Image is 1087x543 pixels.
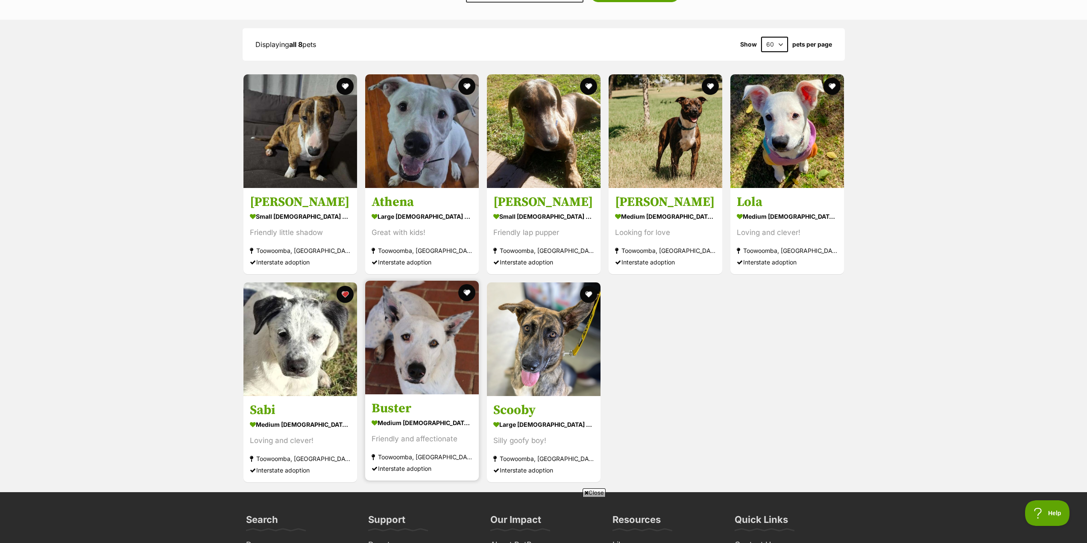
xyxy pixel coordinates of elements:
[372,463,472,475] div: Interstate adoption
[487,188,601,274] a: [PERSON_NAME] small [DEMOGRAPHIC_DATA] Dog Friendly lap pupper Toowoomba, [GEOGRAPHIC_DATA] Inter...
[388,500,699,539] iframe: Advertisement
[372,401,472,417] h3: Buster
[372,210,472,223] div: large [DEMOGRAPHIC_DATA] Dog
[615,210,716,223] div: medium [DEMOGRAPHIC_DATA] Dog
[737,227,838,238] div: Loving and clever!
[250,245,351,256] div: Toowoomba, [GEOGRAPHIC_DATA]
[250,402,351,419] h3: Sabi
[337,286,354,303] button: favourite
[493,245,594,256] div: Toowoomba, [GEOGRAPHIC_DATA]
[250,419,351,431] div: medium [DEMOGRAPHIC_DATA] Dog
[458,78,475,95] button: favourite
[823,78,841,95] button: favourite
[487,74,601,188] img: Lorinda
[493,194,594,210] h3: [PERSON_NAME]
[365,281,479,394] img: Buster
[493,435,594,447] div: Silly goofy boy!
[289,40,302,49] strong: all 8
[372,417,472,429] div: medium [DEMOGRAPHIC_DATA] Dog
[493,453,594,465] div: Toowoomba, [GEOGRAPHIC_DATA]
[615,256,716,268] div: Interstate adoption
[580,286,597,303] button: favourite
[493,465,594,476] div: Interstate adoption
[372,245,472,256] div: Toowoomba, [GEOGRAPHIC_DATA]
[493,210,594,223] div: small [DEMOGRAPHIC_DATA] Dog
[615,227,716,238] div: Looking for love
[255,40,316,49] span: Displaying pets
[487,282,601,396] img: Scooby
[250,435,351,447] div: Loving and clever!
[737,256,838,268] div: Interstate adoption
[615,194,716,210] h3: [PERSON_NAME]
[250,210,351,223] div: small [DEMOGRAPHIC_DATA] Dog
[493,227,594,238] div: Friendly lap pupper
[372,194,472,210] h3: Athena
[740,41,757,48] span: Show
[243,188,357,274] a: [PERSON_NAME] small [DEMOGRAPHIC_DATA] Dog Friendly little shadow Toowoomba, [GEOGRAPHIC_DATA] In...
[365,188,479,274] a: Athena large [DEMOGRAPHIC_DATA] Dog Great with kids! Toowoomba, [GEOGRAPHIC_DATA] Interstate adop...
[737,210,838,223] div: medium [DEMOGRAPHIC_DATA] Dog
[580,78,597,95] button: favourite
[365,74,479,188] img: Athena
[493,402,594,419] h3: Scooby
[730,74,844,188] img: Lola
[1025,500,1070,526] iframe: Help Scout Beacon - Open
[493,256,594,268] div: Interstate adoption
[250,256,351,268] div: Interstate adoption
[250,194,351,210] h3: [PERSON_NAME]
[246,514,278,531] h3: Search
[609,188,722,274] a: [PERSON_NAME] medium [DEMOGRAPHIC_DATA] Dog Looking for love Toowoomba, [GEOGRAPHIC_DATA] Interst...
[250,453,351,465] div: Toowoomba, [GEOGRAPHIC_DATA]
[609,74,722,188] img: Lil Guy
[243,282,357,396] img: Sabi
[372,256,472,268] div: Interstate adoption
[615,245,716,256] div: Toowoomba, [GEOGRAPHIC_DATA]
[243,74,357,188] img: Vincent
[583,488,606,497] span: Close
[365,394,479,481] a: Buster medium [DEMOGRAPHIC_DATA] Dog Friendly and affectionate Toowoomba, [GEOGRAPHIC_DATA] Inter...
[487,396,601,483] a: Scooby large [DEMOGRAPHIC_DATA] Dog Silly goofy boy! Toowoomba, [GEOGRAPHIC_DATA] Interstate adop...
[372,227,472,238] div: Great with kids!
[737,245,838,256] div: Toowoomba, [GEOGRAPHIC_DATA]
[737,194,838,210] h3: Lola
[337,78,354,95] button: favourite
[372,452,472,463] div: Toowoomba, [GEOGRAPHIC_DATA]
[250,227,351,238] div: Friendly little shadow
[368,514,405,531] h3: Support
[730,188,844,274] a: Lola medium [DEMOGRAPHIC_DATA] Dog Loving and clever! Toowoomba, [GEOGRAPHIC_DATA] Interstate ado...
[702,78,719,95] button: favourite
[372,434,472,445] div: Friendly and affectionate
[792,41,832,48] label: pets per page
[493,419,594,431] div: large [DEMOGRAPHIC_DATA] Dog
[458,284,475,301] button: favourite
[735,514,788,531] h3: Quick Links
[250,465,351,476] div: Interstate adoption
[243,396,357,483] a: Sabi medium [DEMOGRAPHIC_DATA] Dog Loving and clever! Toowoomba, [GEOGRAPHIC_DATA] Interstate ado...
